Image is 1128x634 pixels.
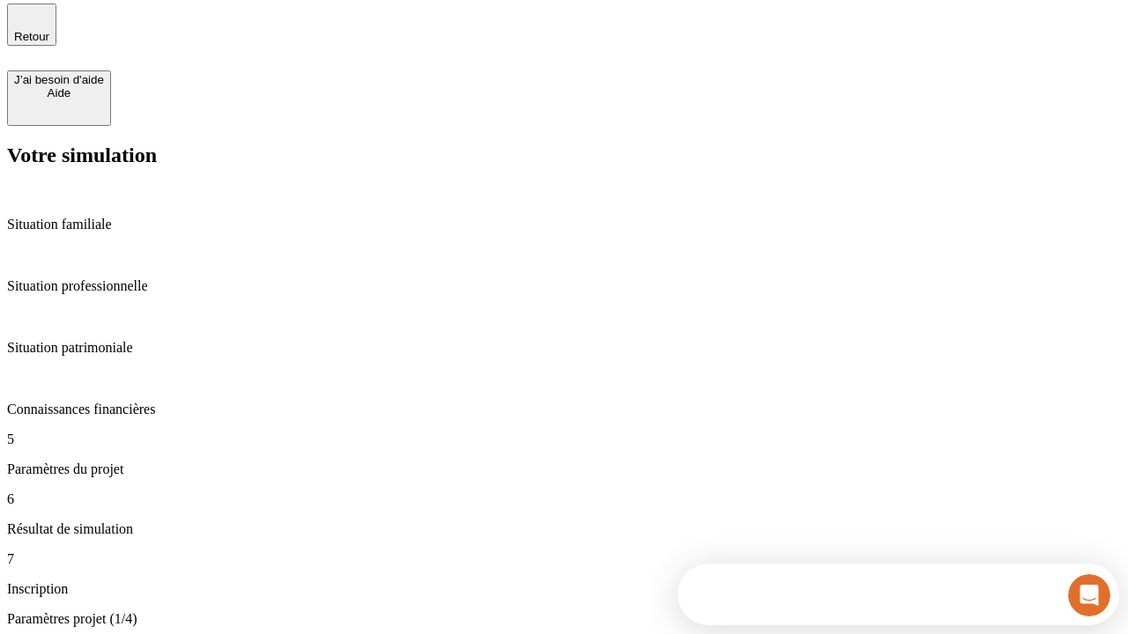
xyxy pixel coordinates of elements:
p: Inscription [7,581,1121,597]
h2: Votre simulation [7,144,1121,167]
p: 6 [7,491,1121,507]
span: Retour [14,30,49,43]
p: Situation professionnelle [7,278,1121,294]
button: J’ai besoin d'aideAide [7,70,111,126]
div: J’ai besoin d'aide [14,73,104,86]
div: Aide [14,86,104,100]
p: Paramètres projet (1/4) [7,611,1121,627]
p: Résultat de simulation [7,521,1121,537]
p: Situation familiale [7,217,1121,232]
p: 7 [7,551,1121,567]
p: Paramètres du projet [7,461,1121,477]
iframe: Intercom live chat [1068,574,1110,616]
iframe: Intercom live chat discovery launcher [678,564,1119,625]
button: Retour [7,4,56,46]
p: Connaissances financières [7,402,1121,417]
p: 5 [7,431,1121,447]
p: Situation patrimoniale [7,340,1121,356]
